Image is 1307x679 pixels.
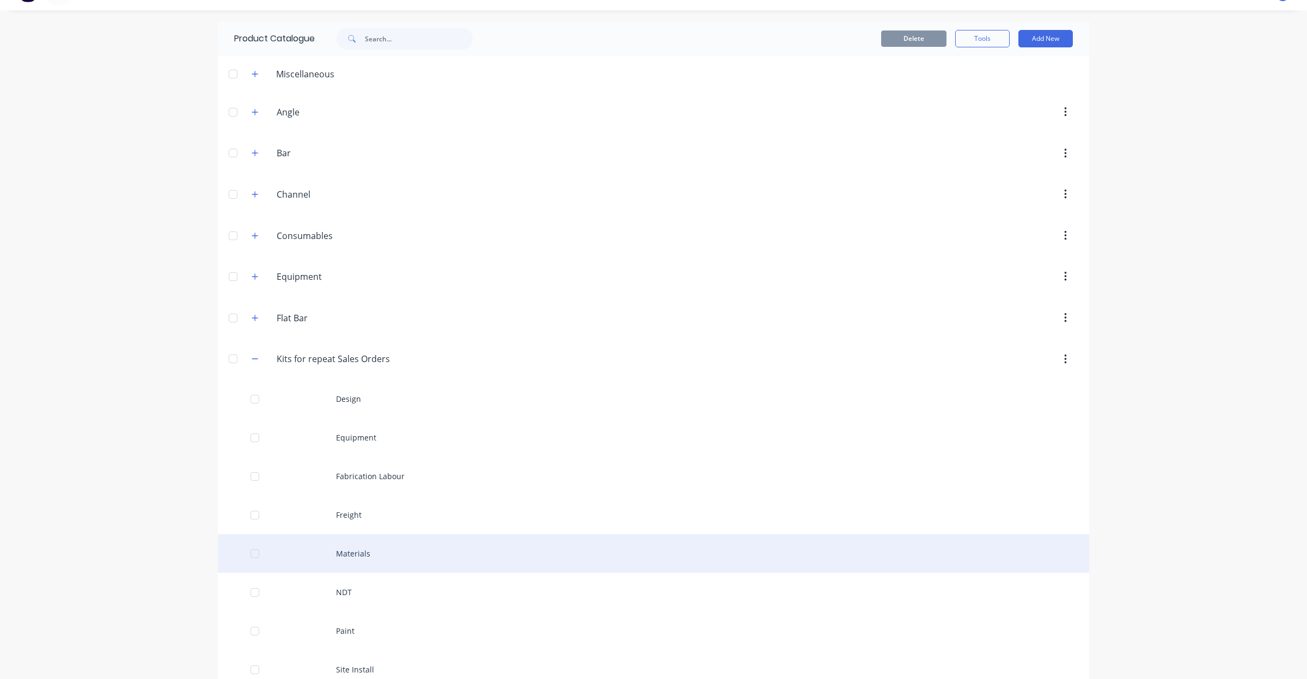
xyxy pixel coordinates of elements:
[365,28,473,50] input: Search...
[218,534,1089,573] div: Materials
[218,21,315,56] div: Product Catalogue
[218,380,1089,418] div: Design
[277,146,406,160] input: Enter category name
[218,496,1089,534] div: Freight
[267,68,343,81] div: Miscellaneous
[277,352,406,365] input: Enter category name
[881,30,946,47] button: Delete
[218,573,1089,611] div: NDT
[277,311,406,325] input: Enter category name
[277,229,406,242] input: Enter category name
[955,30,1010,47] button: Tools
[277,270,406,283] input: Enter category name
[218,418,1089,457] div: Equipment
[218,457,1089,496] div: Fabrication Labour
[277,188,406,201] input: Enter category name
[277,106,406,119] input: Enter category name
[1018,30,1073,47] button: Add New
[218,611,1089,650] div: Paint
